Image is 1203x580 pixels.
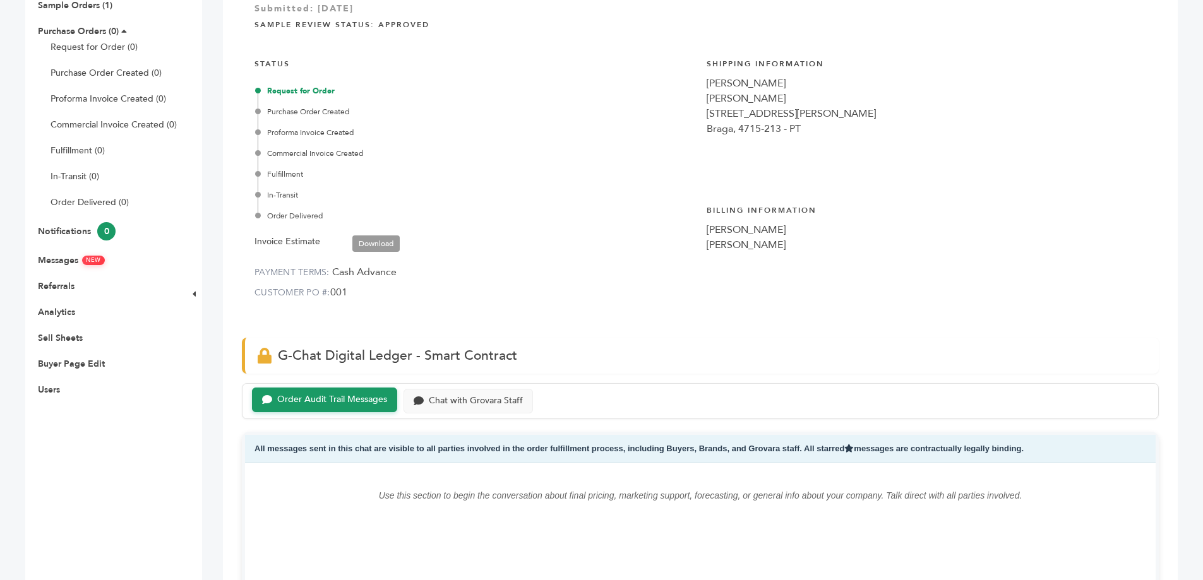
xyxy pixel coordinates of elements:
h4: Sample Review Status: Approved [254,10,1146,37]
a: Order Delivered (0) [51,196,129,208]
h4: STATUS [254,49,694,76]
span: NEW [82,256,105,265]
a: Sell Sheets [38,332,83,344]
a: Commercial Invoice Created (0) [51,119,177,131]
div: [PERSON_NAME] [707,91,1146,106]
div: Submitted: [DATE] [254,3,1146,21]
div: Proforma Invoice Created [258,127,694,138]
a: Buyer Page Edit [38,358,105,370]
a: Users [38,384,60,396]
div: [STREET_ADDRESS][PERSON_NAME] [707,106,1146,121]
label: Invoice Estimate [254,234,320,249]
a: Fulfillment (0) [51,145,105,157]
a: Purchase Order Created (0) [51,67,162,79]
label: CUSTOMER PO #: [254,287,330,299]
a: Notifications0 [38,225,116,237]
div: Braga, 4715-213 - PT [707,121,1146,136]
h4: Billing Information [707,196,1146,222]
span: G-Chat Digital Ledger - Smart Contract [278,346,517,365]
label: PAYMENT TERMS: [254,266,330,278]
div: Order Audit Trail Messages [277,394,387,405]
div: Commercial Invoice Created [258,148,694,159]
a: Purchase Orders (0) [38,25,119,37]
p: Use this section to begin the conversation about final pricing, marketing support, forecasting, o... [270,488,1130,503]
div: [PERSON_NAME] [707,222,1146,237]
div: Purchase Order Created [258,106,694,117]
div: In-Transit [258,189,694,201]
div: Request for Order [258,85,694,97]
span: Cash Advance [332,265,397,279]
div: Chat with Grovara Staff [429,396,523,406]
a: In-Transit (0) [51,170,99,182]
span: 0 [97,222,116,240]
div: [PERSON_NAME] [707,76,1146,91]
a: Download [352,235,400,252]
h4: Shipping Information [707,49,1146,76]
span: 001 [330,285,347,299]
a: Referrals [38,280,75,292]
a: Request for Order (0) [51,41,138,53]
a: MessagesNEW [38,254,105,266]
div: All messages sent in this chat are visible to all parties involved in the order fulfillment proce... [245,435,1156,463]
a: Analytics [38,306,75,318]
div: [PERSON_NAME] [707,237,1146,252]
div: Fulfillment [258,169,694,180]
a: Proforma Invoice Created (0) [51,93,166,105]
div: Order Delivered [258,210,694,222]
